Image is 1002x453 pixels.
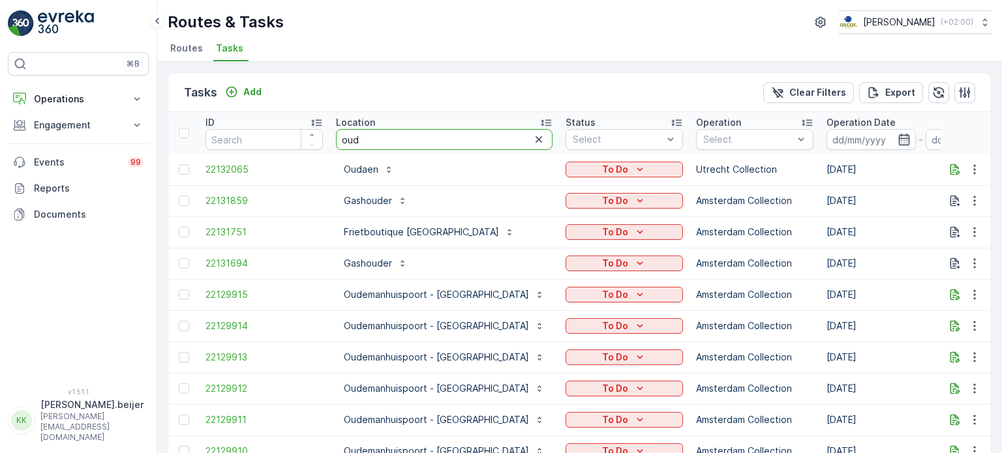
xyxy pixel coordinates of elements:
[34,93,123,106] p: Operations
[40,398,144,411] p: [PERSON_NAME].beijer
[336,253,416,274] button: Gashouder
[696,163,813,176] p: Utrecht Collection
[11,410,32,431] div: KK
[8,149,149,175] a: Events99
[184,83,217,102] p: Tasks
[179,383,189,394] div: Toggle Row Selected
[179,164,189,175] div: Toggle Row Selected
[566,349,683,365] button: To Do
[344,288,529,301] p: Oudemanhuispoort - [GEOGRAPHIC_DATA]
[336,284,553,305] button: Oudemanhuispoort - [GEOGRAPHIC_DATA]
[696,226,813,239] p: Amsterdam Collection
[602,319,628,332] p: To Do
[336,409,553,430] button: Oudemanhuispoort - [GEOGRAPHIC_DATA]
[566,381,683,396] button: To Do
[703,133,793,146] p: Select
[344,226,499,239] p: Frietboutique [GEOGRAPHIC_DATA]
[205,163,323,176] span: 22132065
[8,112,149,138] button: Engagement
[336,116,375,129] p: Location
[205,288,323,301] a: 22129915
[336,129,553,150] input: Search
[336,315,553,336] button: Oudemanhuispoort - [GEOGRAPHIC_DATA]
[885,86,915,99] p: Export
[179,289,189,300] div: Toggle Row Selected
[179,415,189,425] div: Toggle Row Selected
[205,257,323,270] a: 22131694
[205,129,323,150] input: Search
[763,82,854,103] button: Clear Filters
[344,194,392,207] p: Gashouder
[170,42,203,55] span: Routes
[205,413,323,426] a: 22129911
[602,288,628,301] p: To Do
[336,378,553,399] button: Oudemanhuispoort - [GEOGRAPHIC_DATA]
[34,182,144,195] p: Reports
[168,12,284,33] p: Routes & Tasks
[205,319,323,332] a: 22129914
[205,382,323,395] a: 22129912
[336,347,553,368] button: Oudemanhuispoort - [GEOGRAPHIC_DATA]
[566,224,683,240] button: To Do
[566,412,683,428] button: To Do
[344,382,529,395] p: Oudemanhuispoort - [GEOGRAPHIC_DATA]
[179,321,189,331] div: Toggle Row Selected
[696,116,741,129] p: Operation
[205,351,323,364] a: 22129913
[8,86,149,112] button: Operations
[336,222,523,242] button: Frietboutique [GEOGRAPHIC_DATA]
[696,351,813,364] p: Amsterdam Collection
[205,116,215,129] p: ID
[179,196,189,206] div: Toggle Row Selected
[696,382,813,395] p: Amsterdam Collection
[602,163,628,176] p: To Do
[839,15,858,29] img: basis-logo_rgb2x.png
[696,257,813,270] p: Amsterdam Collection
[8,175,149,201] a: Reports
[179,227,189,237] div: Toggle Row Selected
[344,413,529,426] p: Oudemanhuispoort - [GEOGRAPHIC_DATA]
[859,82,923,103] button: Export
[827,129,916,150] input: dd/mm/yyyy
[696,194,813,207] p: Amsterdam Collection
[40,411,144,443] p: [PERSON_NAME][EMAIL_ADDRESS][DOMAIN_NAME]
[344,319,529,332] p: Oudemanhuispoort - [GEOGRAPHIC_DATA]
[344,351,529,364] p: Oudemanhuispoort - [GEOGRAPHIC_DATA]
[179,352,189,362] div: Toggle Row Selected
[602,194,628,207] p: To Do
[602,382,628,395] p: To Do
[566,256,683,271] button: To Do
[566,162,683,177] button: To Do
[602,413,628,426] p: To Do
[696,413,813,426] p: Amsterdam Collection
[243,85,262,98] p: Add
[839,10,992,34] button: [PERSON_NAME](+02:00)
[205,194,323,207] a: 22131859
[34,208,144,221] p: Documents
[566,116,596,129] p: Status
[8,10,34,37] img: logo
[863,16,935,29] p: [PERSON_NAME]
[34,156,120,169] p: Events
[8,201,149,227] a: Documents
[344,257,392,270] p: Gashouder
[789,86,846,99] p: Clear Filters
[34,119,123,132] p: Engagement
[205,226,323,239] a: 22131751
[344,163,378,176] p: Oudaen
[8,398,149,443] button: KK[PERSON_NAME].beijer[PERSON_NAME][EMAIL_ADDRESS][DOMAIN_NAME]
[220,84,267,100] button: Add
[918,132,923,147] p: -
[696,319,813,332] p: Amsterdam Collection
[696,288,813,301] p: Amsterdam Collection
[216,42,243,55] span: Tasks
[127,59,140,69] p: ⌘B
